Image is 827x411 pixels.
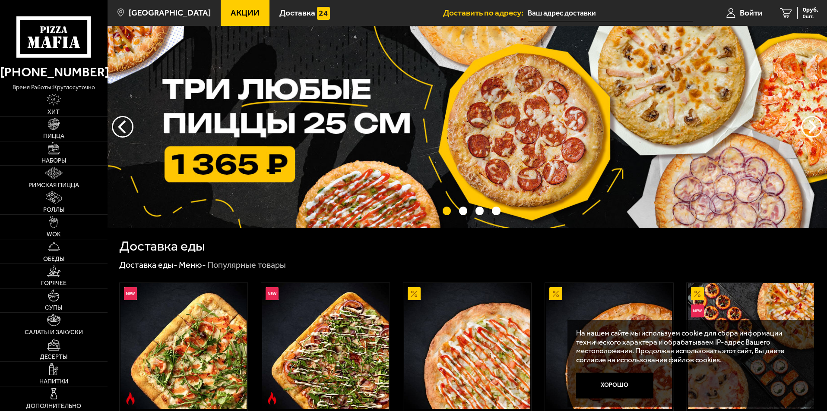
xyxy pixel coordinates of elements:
[408,287,421,300] img: Акционный
[279,9,315,17] span: Доставка
[459,207,467,215] button: точки переключения
[404,283,530,409] img: Аль-Шам 25 см (тонкое тесто)
[43,256,64,262] span: Обеды
[112,116,133,138] button: следующий
[124,287,137,300] img: Новинка
[443,207,451,215] button: точки переключения
[207,260,286,271] div: Популярные товары
[120,283,248,409] a: НовинкаОстрое блюдоРимская с креветками
[403,283,532,409] a: АкционныйАль-Шам 25 см (тонкое тесто)
[475,207,484,215] button: точки переключения
[576,373,654,398] button: Хорошо
[29,182,79,188] span: Римская пицца
[43,207,64,213] span: Роллы
[688,283,814,409] img: Всё включено
[545,283,673,409] a: АкционныйПепперони 25 см (толстое с сыром)
[261,283,390,409] a: НовинкаОстрое блюдоРимская с мясным ассорти
[43,133,64,139] span: Пицца
[179,260,206,270] a: Меню-
[47,232,61,238] span: WOK
[549,287,562,300] img: Акционный
[803,7,818,13] span: 0 руб.
[262,283,388,409] img: Римская с мясным ассорти
[576,329,802,364] p: На нашем сайте мы используем cookie для сбора информации технического характера и обрабатываем IP...
[40,354,67,360] span: Десерты
[119,239,205,253] h1: Доставка еды
[45,305,62,311] span: Супы
[119,260,177,270] a: Доставка еды-
[691,304,704,317] img: Новинка
[41,158,66,164] span: Наборы
[39,379,68,385] span: Напитки
[801,116,823,138] button: предыдущий
[120,283,247,409] img: Римская с креветками
[231,9,260,17] span: Акции
[492,207,500,215] button: точки переключения
[740,9,763,17] span: Войти
[25,329,83,336] span: Салаты и закуски
[691,287,704,300] img: Акционный
[687,283,815,409] a: АкционныйНовинкаВсё включено
[48,109,60,115] span: Хит
[124,392,137,405] img: Острое блюдо
[443,9,528,17] span: Доставить по адресу:
[129,9,211,17] span: [GEOGRAPHIC_DATA]
[317,7,330,20] img: 15daf4d41897b9f0e9f617042186c801.svg
[26,403,81,409] span: Дополнительно
[803,14,818,19] span: 0 шт.
[528,5,693,21] input: Ваш адрес доставки
[41,280,67,286] span: Горячее
[266,287,279,300] img: Новинка
[546,283,672,409] img: Пепперони 25 см (толстое с сыром)
[266,392,279,405] img: Острое блюдо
